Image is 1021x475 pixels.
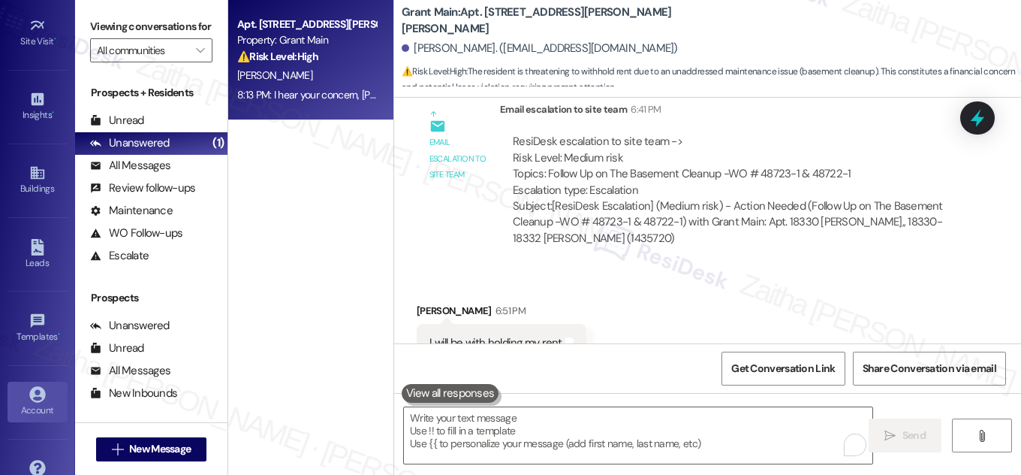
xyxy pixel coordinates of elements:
[976,430,987,442] i: 
[402,65,466,77] strong: ⚠️ Risk Level: High
[90,386,177,401] div: New Inbounds
[90,15,212,38] label: Viewing conversations for
[90,113,144,129] div: Unread
[90,225,182,241] div: WO Follow-ups
[96,437,207,461] button: New Message
[492,303,526,319] div: 6:51 PM
[402,41,678,56] div: [PERSON_NAME]. ([EMAIL_ADDRESS][DOMAIN_NAME])
[237,88,792,101] div: 8:13 PM: I hear your concern, [PERSON_NAME]! I'll be in touch as soon as I hear back from the tea...
[731,361,835,377] span: Get Conversation Link
[90,318,170,334] div: Unanswered
[58,329,60,340] span: •
[237,68,312,82] span: [PERSON_NAME]
[902,428,926,443] span: Send
[209,132,227,155] div: (1)
[8,13,68,53] a: Site Visit •
[237,50,318,63] strong: ⚠️ Risk Level: High
[237,17,376,32] div: Apt. [STREET_ADDRESS][PERSON_NAME][PERSON_NAME]
[402,64,1021,96] span: : The resident is threatening to withhold rent due to an unaddressed maintenance issue (basement ...
[90,340,144,356] div: Unread
[721,352,845,386] button: Get Conversation Link
[404,407,872,464] textarea: To enrich screen reader interactions, please activate Accessibility in Grammarly extension settings
[75,85,227,101] div: Prospects + Residents
[8,382,68,422] a: Account
[8,86,68,127] a: Insights •
[402,5,702,37] b: Grant Main: Apt. [STREET_ADDRESS][PERSON_NAME][PERSON_NAME]
[429,335,562,351] div: I will be with holding my rent
[417,303,586,324] div: [PERSON_NAME]
[513,198,946,247] div: Subject: [ResiDesk Escalation] (Medium risk) - Action Needed (Follow Up on The Basement Cleanup -...
[8,160,68,201] a: Buildings
[90,158,170,174] div: All Messages
[129,441,191,457] span: New Message
[884,430,896,442] i: 
[90,363,170,379] div: All Messages
[8,234,68,275] a: Leads
[90,135,170,151] div: Unanswered
[8,308,68,349] a: Templates •
[54,34,56,44] span: •
[90,248,149,264] div: Escalate
[853,352,1006,386] button: Share Conversation via email
[112,443,123,455] i: 
[90,180,195,196] div: Review follow-ups
[513,134,946,198] div: ResiDesk escalation to site team -> Risk Level: Medium risk Topics: Follow Up on The Basement Cle...
[90,203,173,219] div: Maintenance
[500,101,959,123] div: Email escalation to site team
[863,361,996,377] span: Share Conversation via email
[237,32,376,48] div: Property: Grant Main
[627,101,661,117] div: 6:41 PM
[196,44,204,56] i: 
[869,419,941,452] button: Send
[429,135,488,183] div: Email escalation to site team
[97,38,188,62] input: All communities
[75,290,227,306] div: Prospects
[52,107,54,118] span: •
